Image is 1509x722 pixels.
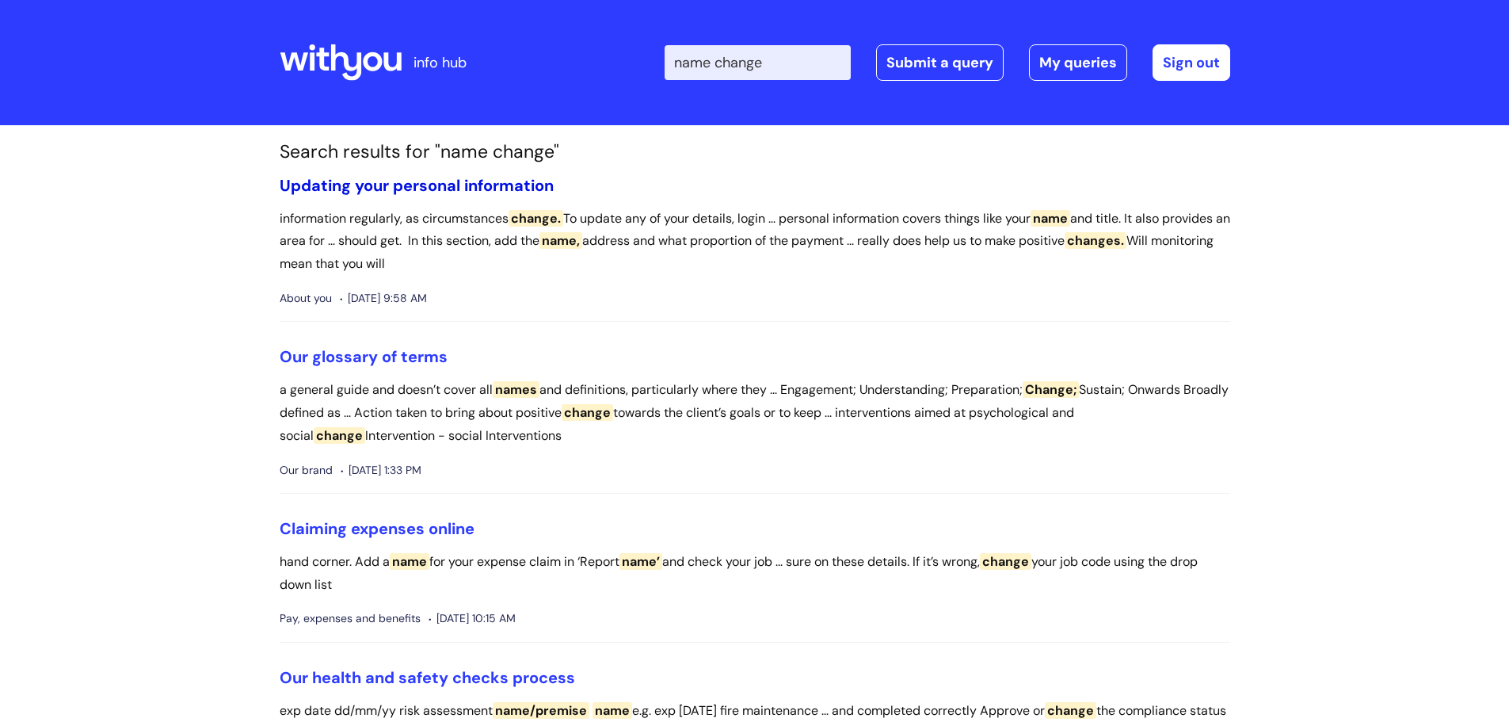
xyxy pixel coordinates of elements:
span: names [493,381,539,398]
span: name [1031,210,1070,227]
p: a general guide and doesn’t cover all and definitions, particularly where they ... Engagement; Un... [280,379,1230,447]
span: [DATE] 9:58 AM [340,288,427,308]
span: name [390,553,429,570]
span: name, [539,232,582,249]
a: Submit a query [876,44,1004,81]
a: Our health and safety checks process [280,667,575,688]
span: change. [509,210,563,227]
span: change [314,427,365,444]
a: Updating your personal information [280,175,554,196]
span: Our brand [280,460,333,480]
span: name’ [619,553,662,570]
input: Search [665,45,851,80]
span: name/premise [493,702,589,719]
p: info hub [413,50,467,75]
span: change [1045,702,1096,719]
span: Pay, expenses and benefits [280,609,421,628]
span: About you [280,288,332,308]
a: My queries [1029,44,1127,81]
h1: Search results for "name change" [280,141,1230,163]
p: hand corner. Add a for your expense claim in ‘Report and check your job ... sure on these details... [280,551,1230,597]
a: Our glossary of terms [280,346,448,367]
span: changes. [1065,232,1126,249]
span: change [980,553,1031,570]
a: Claiming expenses online [280,518,474,539]
span: name [593,702,632,719]
div: | - [665,44,1230,81]
span: [DATE] 1:33 PM [341,460,421,480]
p: information regularly, as circumstances To update any of your details, login ... personal informa... [280,208,1230,276]
span: [DATE] 10:15 AM [429,609,516,628]
span: change [562,404,613,421]
a: Sign out [1153,44,1230,81]
span: Change; [1023,381,1079,398]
